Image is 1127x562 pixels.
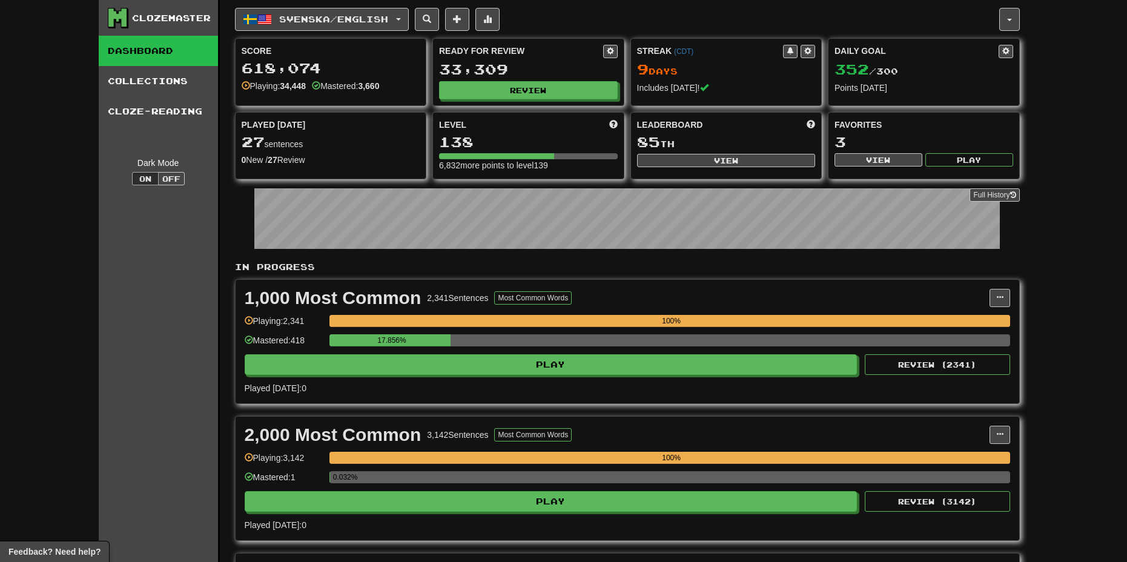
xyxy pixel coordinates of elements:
[835,61,869,78] span: 352
[637,61,649,78] span: 9
[925,153,1013,167] button: Play
[415,8,439,31] button: Search sentences
[439,45,603,57] div: Ready for Review
[280,81,306,91] strong: 34,448
[99,36,218,66] a: Dashboard
[637,45,784,57] div: Streak
[835,119,1013,131] div: Favorites
[245,426,421,444] div: 2,000 Most Common
[427,292,488,304] div: 2,341 Sentences
[235,8,409,31] button: Svenska/English
[312,80,379,92] div: Mastered:
[8,546,101,558] span: Open feedback widget
[439,159,618,171] div: 6,832 more points to level 139
[439,119,466,131] span: Level
[439,134,618,150] div: 138
[245,383,306,393] span: Played [DATE]: 0
[242,80,306,92] div: Playing:
[865,354,1010,375] button: Review (2341)
[245,471,323,491] div: Mastered: 1
[445,8,469,31] button: Add sentence to collection
[242,155,246,165] strong: 0
[427,429,488,441] div: 3,142 Sentences
[235,261,1020,273] p: In Progress
[245,315,323,335] div: Playing: 2,341
[609,119,618,131] span: Score more points to level up
[158,172,185,185] button: Off
[637,82,816,94] div: Includes [DATE]!
[807,119,815,131] span: This week in points, UTC
[333,315,1010,327] div: 100%
[99,96,218,127] a: Cloze-Reading
[242,134,420,150] div: sentences
[637,62,816,78] div: Day s
[279,14,388,24] span: Svenska / English
[245,491,858,512] button: Play
[245,354,858,375] button: Play
[242,45,420,57] div: Score
[242,119,306,131] span: Played [DATE]
[333,334,451,346] div: 17.856%
[835,66,898,76] span: / 300
[835,134,1013,150] div: 3
[637,154,816,167] button: View
[245,334,323,354] div: Mastered: 418
[494,291,572,305] button: Most Common Words
[674,47,693,56] a: (CDT)
[439,81,618,99] button: Review
[865,491,1010,512] button: Review (3142)
[637,134,816,150] div: th
[108,157,209,169] div: Dark Mode
[358,81,379,91] strong: 3,660
[242,154,420,166] div: New / Review
[245,520,306,530] span: Played [DATE]: 0
[835,153,922,167] button: View
[439,62,618,77] div: 33,309
[333,452,1010,464] div: 100%
[245,452,323,472] div: Playing: 3,142
[132,172,159,185] button: On
[835,45,999,58] div: Daily Goal
[242,133,265,150] span: 27
[242,61,420,76] div: 618,074
[268,155,277,165] strong: 27
[970,188,1019,202] a: Full History
[494,428,572,441] button: Most Common Words
[475,8,500,31] button: More stats
[637,133,660,150] span: 85
[132,12,211,24] div: Clozemaster
[637,119,703,131] span: Leaderboard
[835,82,1013,94] div: Points [DATE]
[245,289,421,307] div: 1,000 Most Common
[99,66,218,96] a: Collections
